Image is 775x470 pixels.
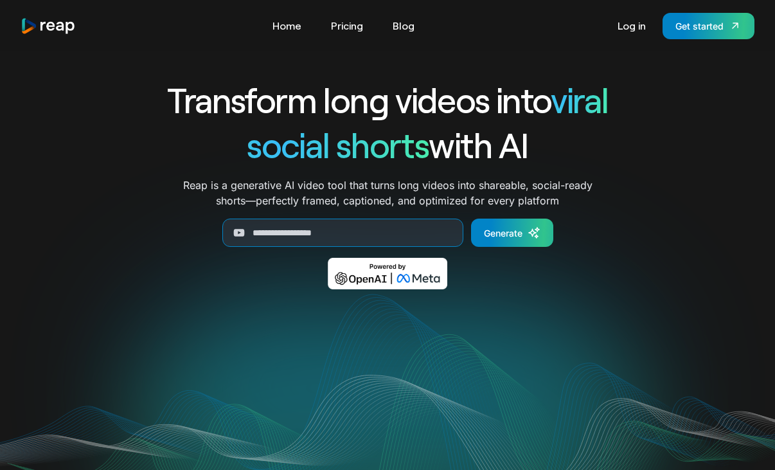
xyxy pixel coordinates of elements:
[471,219,553,247] a: Generate
[247,123,429,165] span: social shorts
[266,15,308,36] a: Home
[183,177,592,208] p: Reap is a generative AI video tool that turns long videos into shareable, social-ready shorts—per...
[21,17,76,35] a: home
[611,15,652,36] a: Log in
[120,122,655,167] h1: with AI
[120,219,655,247] form: Generate Form
[386,15,421,36] a: Blog
[484,226,522,240] div: Generate
[328,258,448,289] img: Powered by OpenAI & Meta
[551,78,608,120] span: viral
[675,19,724,33] div: Get started
[663,13,754,39] a: Get started
[325,15,370,36] a: Pricing
[21,17,76,35] img: reap logo
[120,77,655,122] h1: Transform long videos into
